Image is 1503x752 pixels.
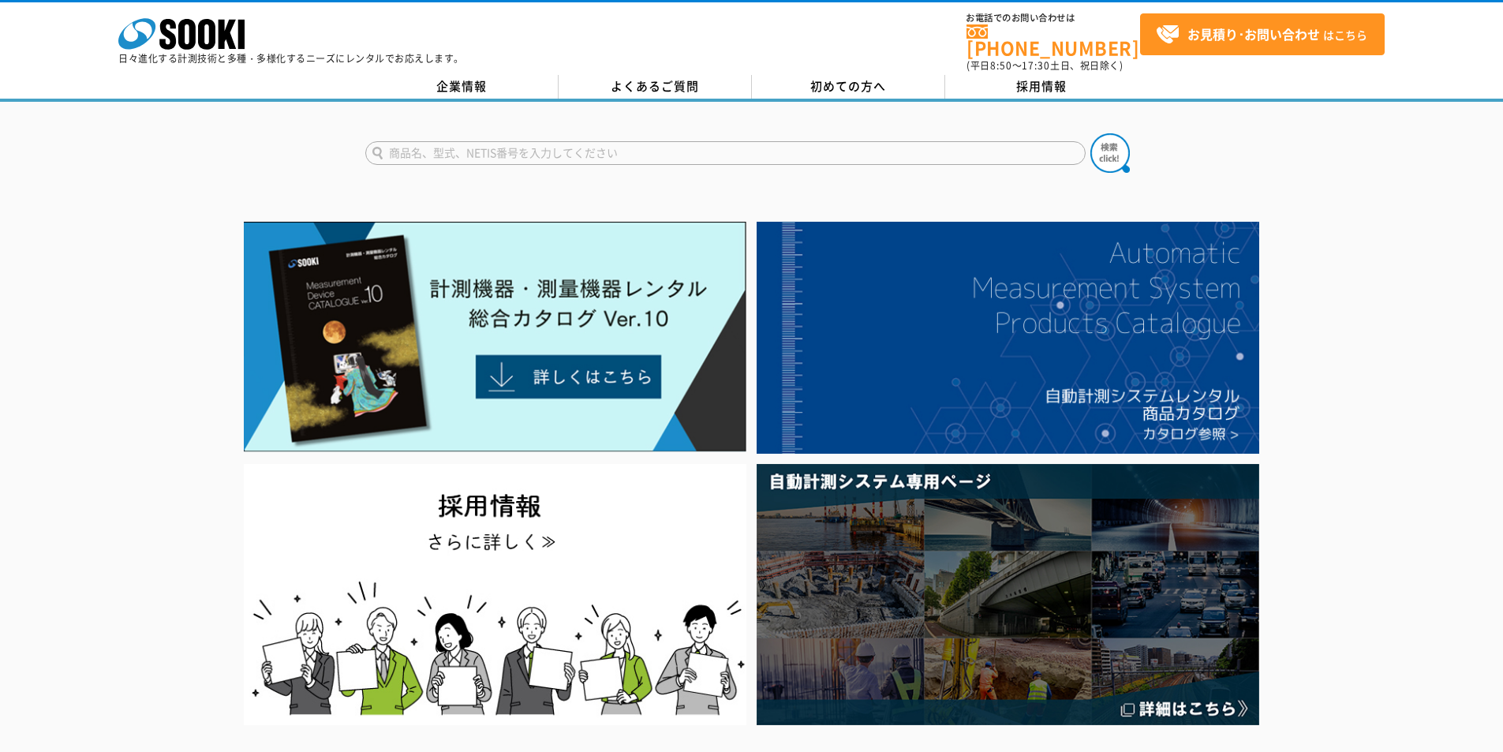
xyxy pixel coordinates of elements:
[244,222,746,452] img: Catalog Ver10
[118,54,464,63] p: 日々進化する計測技術と多種・多様化するニーズにレンタルでお応えします。
[559,75,752,99] a: よくあるご質問
[966,58,1123,73] span: (平日 ～ 土日、祝日除く)
[365,141,1086,165] input: 商品名、型式、NETIS番号を入力してください
[966,13,1140,23] span: お電話でのお問い合わせは
[1187,24,1320,43] strong: お見積り･お問い合わせ
[365,75,559,99] a: 企業情報
[1140,13,1385,55] a: お見積り･お問い合わせはこちら
[990,58,1012,73] span: 8:50
[752,75,945,99] a: 初めての方へ
[757,222,1259,454] img: 自動計測システムカタログ
[1022,58,1050,73] span: 17:30
[244,464,746,725] img: SOOKI recruit
[1090,133,1130,173] img: btn_search.png
[810,77,886,95] span: 初めての方へ
[1156,23,1367,47] span: はこちら
[966,24,1140,57] a: [PHONE_NUMBER]
[757,464,1259,725] img: 自動計測システム専用ページ
[945,75,1138,99] a: 採用情報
